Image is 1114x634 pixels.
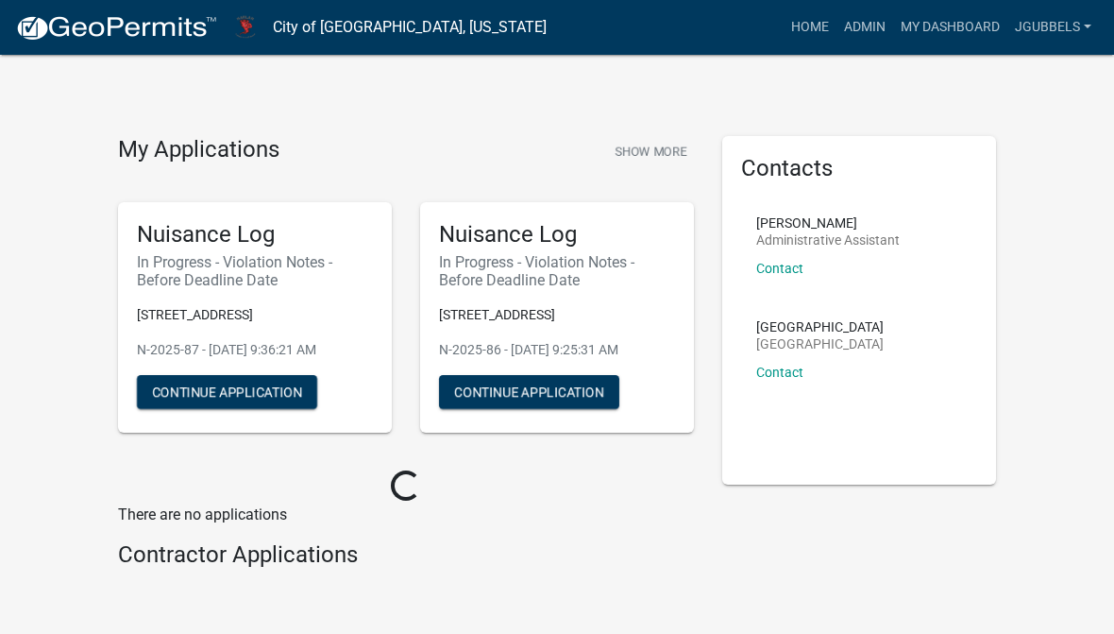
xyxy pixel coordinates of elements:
h5: Nuisance Log [439,221,675,248]
img: City of Harlan, Iowa [232,14,258,40]
p: [PERSON_NAME] [756,216,900,230]
p: [STREET_ADDRESS] [439,305,675,325]
button: Continue Application [439,375,619,409]
h4: Contractor Applications [118,541,694,569]
a: Home [784,9,836,45]
h6: In Progress - Violation Notes - Before Deadline Date [137,253,373,289]
p: [STREET_ADDRESS] [137,305,373,325]
a: Admin [836,9,893,45]
button: Show More [607,136,694,167]
button: Continue Application [137,375,317,409]
p: There are no applications [118,504,694,526]
h5: Nuisance Log [137,221,373,248]
p: Administrative Assistant [756,233,900,247]
a: Contact [756,365,803,380]
h4: My Applications [118,136,279,164]
wm-workflow-list-section: Contractor Applications [118,541,694,576]
h5: Contacts [741,155,977,182]
a: City of [GEOGRAPHIC_DATA], [US_STATE] [273,11,547,43]
p: [GEOGRAPHIC_DATA] [756,337,884,351]
p: N-2025-86 - [DATE] 9:25:31 AM [439,340,675,360]
p: N-2025-87 - [DATE] 9:36:21 AM [137,340,373,360]
a: jgubbels [1007,9,1099,45]
a: Contact [756,261,803,276]
p: [GEOGRAPHIC_DATA] [756,320,884,334]
h6: In Progress - Violation Notes - Before Deadline Date [439,253,675,289]
a: My Dashboard [893,9,1007,45]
